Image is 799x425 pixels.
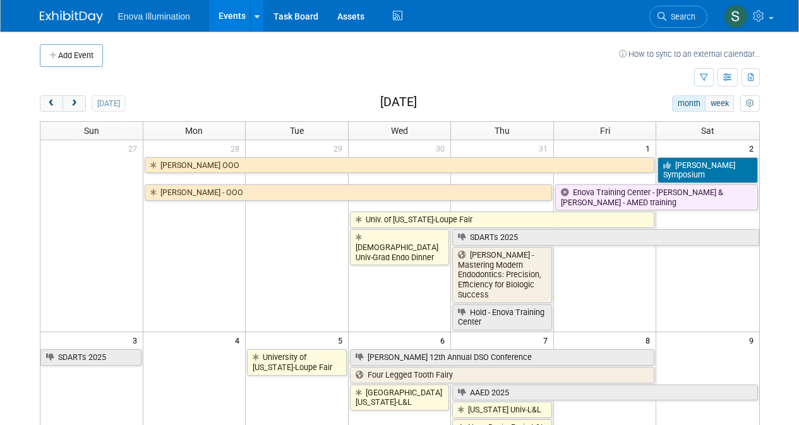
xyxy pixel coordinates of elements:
button: [DATE] [92,95,125,112]
span: Enova Illumination [118,11,190,21]
a: SDARTs 2025 [40,349,141,366]
span: 27 [127,140,143,156]
span: Sun [84,126,99,136]
a: [GEOGRAPHIC_DATA][US_STATE]-L&L [350,385,450,410]
button: week [705,95,734,112]
span: 5 [337,332,348,348]
span: Wed [391,126,408,136]
span: Sat [701,126,714,136]
span: Thu [495,126,510,136]
span: 30 [435,140,450,156]
a: University of [US_STATE]-Loupe Fair [247,349,347,375]
span: 9 [748,332,759,348]
button: month [672,95,706,112]
img: Sam Colton [724,4,748,28]
a: Hold - Enova Training Center [452,304,552,330]
img: ExhibitDay [40,11,103,23]
a: [US_STATE] Univ-L&L [452,402,552,418]
a: [PERSON_NAME] Symposium [658,157,757,183]
a: SDARTs 2025 [452,229,759,246]
span: Fri [600,126,610,136]
span: 28 [229,140,245,156]
a: Four Legged Tooth Fairy [350,367,655,383]
a: [PERSON_NAME] 12th Annual DSO Conference [350,349,655,366]
span: 7 [542,332,553,348]
button: prev [40,95,63,112]
a: How to sync to an external calendar... [619,49,760,59]
a: [PERSON_NAME] OOO [145,157,655,174]
span: 6 [439,332,450,348]
span: 4 [234,332,245,348]
a: Enova Training Center - [PERSON_NAME] & [PERSON_NAME] - AMED training [555,184,758,210]
a: [PERSON_NAME] - OOO [145,184,552,201]
span: Tue [290,126,304,136]
button: next [63,95,86,112]
span: 29 [332,140,348,156]
a: [PERSON_NAME] - Mastering Modern Endodontics: Precision, Efficiency for Biologic Success [452,247,552,303]
span: 3 [131,332,143,348]
button: myCustomButton [740,95,759,112]
a: [DEMOGRAPHIC_DATA] Univ-Grad Endo Dinner [350,229,450,265]
button: Add Event [40,44,103,67]
a: Univ. of [US_STATE]-Loupe Fair [350,212,655,228]
i: Personalize Calendar [746,100,754,108]
span: 31 [538,140,553,156]
a: Search [649,6,707,28]
span: 2 [748,140,759,156]
span: Mon [185,126,203,136]
a: AAED 2025 [452,385,757,401]
h2: [DATE] [380,95,417,109]
span: 8 [644,332,656,348]
span: Search [666,12,695,21]
span: 1 [644,140,656,156]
